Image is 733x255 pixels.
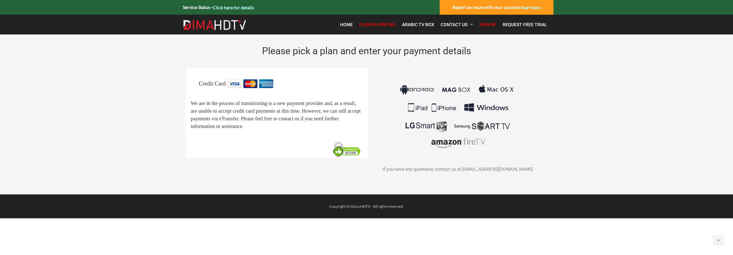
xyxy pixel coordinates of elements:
span: Contact Us [441,22,467,27]
img: Dima HDTV [183,20,247,30]
div: Copyright © Dima HDTV - All rights reserved. [180,203,553,210]
span: Please pick a plan and enter your payment details [262,45,471,56]
strong: Service Status - [183,4,254,10]
span: Home [340,22,353,27]
a: Plans & Pricing [356,18,399,31]
span: Sign Up [479,22,496,27]
span: Credit Card [199,80,226,87]
strong: Report an issue with your account: [452,4,541,10]
a: Contact Us [437,18,476,31]
a: Back to top [713,235,723,245]
span: Plans & Pricing [359,22,396,27]
a: Click here for details [213,5,254,10]
span: Request Free Trial [503,22,547,27]
a: Arabic TV Box [399,18,437,31]
a: Sign Up [476,18,499,31]
span: Arabic TV Box [402,22,434,27]
a: Home [337,18,356,31]
span: We are in the process of transitioning to a new payment provider and, as a result, are unable to ... [191,101,361,129]
a: Start here [521,5,541,10]
span: If you have any questions, contact us at [EMAIL_ADDRESS][DOMAIN_NAME] [382,167,533,172]
a: Request Free Trial [499,18,550,31]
